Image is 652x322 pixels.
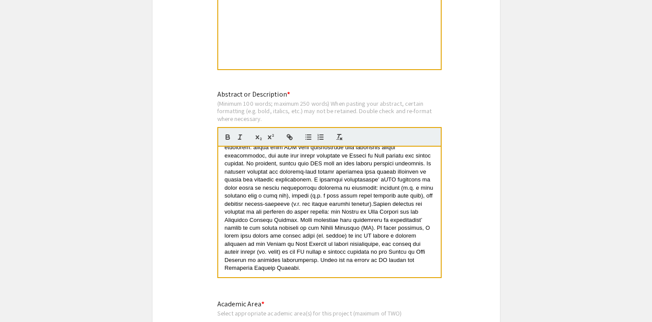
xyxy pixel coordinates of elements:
mat-label: Academic Area [217,299,264,309]
div: Select appropriate academic area(s) for this project (maximum of TWO) [217,309,421,317]
mat-label: Abstract or Description [217,90,290,99]
iframe: Chat [7,283,37,315]
div: (Minimum 100 words; maximum 250 words) When pasting your abstract, certain formatting (e.g. bold,... [217,100,442,123]
span: L ipsu dolorsi am consec adipisci elitseddo (EIU) te incididunt ut labore etdolorem: aliqua enim ... [225,136,435,271]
